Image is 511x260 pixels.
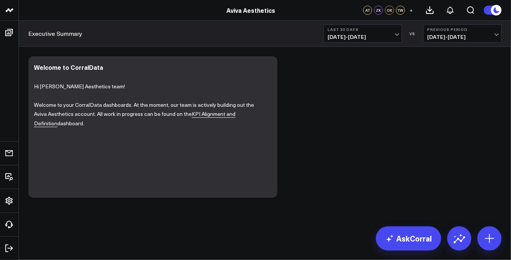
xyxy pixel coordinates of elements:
a: Executive Summary [28,29,82,38]
div: OK [385,6,394,15]
b: Previous Period [427,27,497,32]
span: + [410,8,413,13]
p: Hi [PERSON_NAME] Aesthetics team! [34,82,266,91]
div: AT [363,6,372,15]
div: TW [396,6,405,15]
a: Aviva Aesthetics [226,6,275,14]
span: [DATE] - [DATE] [328,34,398,40]
b: Last 30 Days [328,27,398,32]
a: KPI Alignment and Definition [34,110,235,127]
a: AskCorral [376,226,441,251]
div: ZK [374,6,383,15]
button: Last 30 Days[DATE]-[DATE] [323,25,402,43]
p: Welcome to your CorralData dashboards. At the moment, our team is actively building out the Aviva... [34,100,266,128]
button: Previous Period[DATE]-[DATE] [423,25,502,43]
div: VS [406,31,419,36]
button: + [407,6,416,15]
div: Welcome to CorralData [34,63,103,71]
span: [DATE] - [DATE] [427,34,497,40]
